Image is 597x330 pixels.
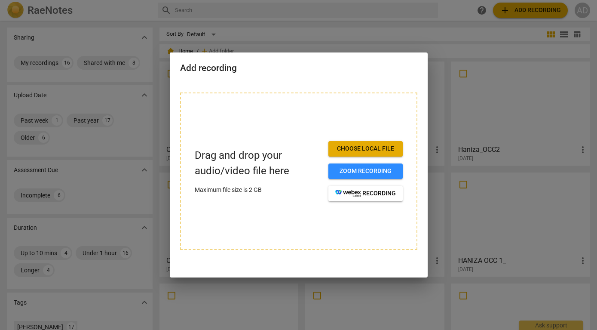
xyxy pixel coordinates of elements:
[328,163,403,179] button: Zoom recording
[328,186,403,201] button: recording
[335,145,396,153] span: Choose local file
[335,167,396,176] span: Zoom recording
[195,185,321,194] p: Maximum file size is 2 GB
[180,63,417,74] h2: Add recording
[328,141,403,157] button: Choose local file
[335,189,396,198] span: recording
[195,148,321,178] p: Drag and drop your audio/video file here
